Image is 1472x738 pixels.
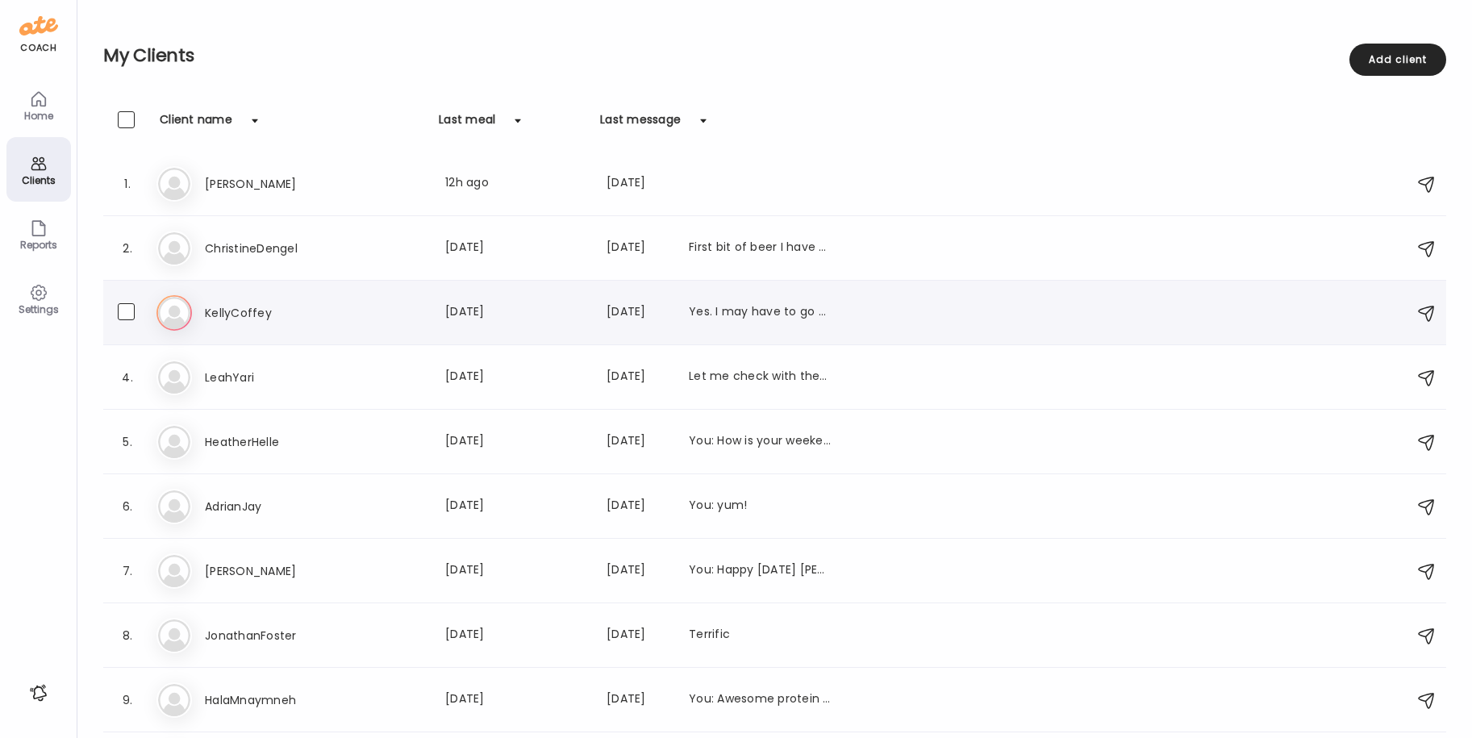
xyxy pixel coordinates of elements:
div: Home [10,110,68,121]
div: [DATE] [607,497,669,516]
h3: JonathanFoster [205,626,347,645]
div: 4. [118,368,137,387]
div: 1. [118,174,137,194]
div: Reports [10,240,68,250]
h3: AdrianJay [205,497,347,516]
div: [DATE] [445,368,587,387]
div: [DATE] [607,174,669,194]
div: [DATE] [445,239,587,258]
div: 7. [118,561,137,581]
h2: My Clients [103,44,1446,68]
h3: KellyCoffey [205,303,347,323]
div: Last meal [439,111,495,137]
div: Clients [10,175,68,186]
div: Let me check with them [DATE] [689,368,831,387]
div: [DATE] [445,561,587,581]
div: 6. [118,497,137,516]
div: Terrific [689,626,831,645]
div: 8. [118,626,137,645]
div: [DATE] [607,690,669,710]
div: 2. [118,239,137,258]
div: [DATE] [607,432,669,452]
div: Yes. I may have to go back. So sensitive! [689,303,831,323]
div: [DATE] [445,432,587,452]
div: [DATE] [607,239,669,258]
h3: LeahYari [205,368,347,387]
h3: ChristineDengel [205,239,347,258]
div: [DATE] [445,497,587,516]
div: [DATE] [445,626,587,645]
div: 12h ago [445,174,587,194]
h3: [PERSON_NAME] [205,561,347,581]
h3: HeatherHelle [205,432,347,452]
div: [DATE] [445,690,587,710]
div: You: How is your weekend going? [689,432,831,452]
div: Settings [10,304,68,315]
div: You: Happy [DATE] [PERSON_NAME]. I hope you had a great week! Do you have any weekend events or d... [689,561,831,581]
img: ate [19,13,58,39]
div: You: yum! [689,497,831,516]
div: First bit of beer I have had in a very long time but the ginger was intriguing and actually was j... [689,239,831,258]
div: [DATE] [607,368,669,387]
div: Last message [600,111,681,137]
h3: HalaMnaymneh [205,690,347,710]
div: coach [20,41,56,55]
div: Client name [160,111,232,137]
div: [DATE] [445,303,587,323]
div: 5. [118,432,137,452]
div: [DATE] [607,561,669,581]
div: [DATE] [607,303,669,323]
div: 9. [118,690,137,710]
div: Add client [1349,44,1446,76]
h3: [PERSON_NAME] [205,174,347,194]
div: [DATE] [607,626,669,645]
div: You: Awesome protein filled lunch! [689,690,831,710]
